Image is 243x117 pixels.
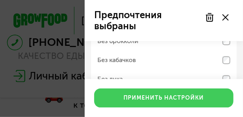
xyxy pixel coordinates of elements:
button: Применить настройки [94,89,234,108]
div: Без лука [97,74,123,84]
div: Без брокколи [97,36,139,46]
p: Предпочтения выбраны [94,9,200,32]
div: Применить настройки [124,94,204,102]
div: Без кабачков [97,55,136,65]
